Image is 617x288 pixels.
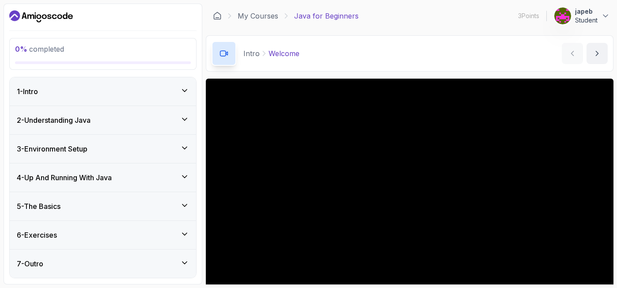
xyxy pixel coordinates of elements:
[10,106,196,134] button: 2-Understanding Java
[575,16,598,25] p: Student
[213,11,222,20] a: Dashboard
[17,144,87,154] h3: 3 - Environment Setup
[269,48,299,59] p: Welcome
[294,11,359,21] p: Java for Beginners
[9,9,73,23] a: Dashboard
[238,11,278,21] a: My Courses
[17,230,57,240] h3: 6 - Exercises
[243,48,260,59] p: Intro
[10,163,196,192] button: 4-Up And Running With Java
[10,77,196,106] button: 1-Intro
[562,43,583,64] button: previous content
[17,258,43,269] h3: 7 - Outro
[17,201,61,212] h3: 5 - The Basics
[587,43,608,64] button: next content
[518,11,539,20] p: 3 Points
[10,192,196,220] button: 5-The Basics
[554,8,571,24] img: user profile image
[17,115,91,125] h3: 2 - Understanding Java
[15,45,27,53] span: 0 %
[10,250,196,278] button: 7-Outro
[17,86,38,97] h3: 1 - Intro
[10,135,196,163] button: 3-Environment Setup
[15,45,64,53] span: completed
[17,172,112,183] h3: 4 - Up And Running With Java
[575,7,598,16] p: japeb
[10,221,196,249] button: 6-Exercises
[554,7,610,25] button: user profile imagejapebStudent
